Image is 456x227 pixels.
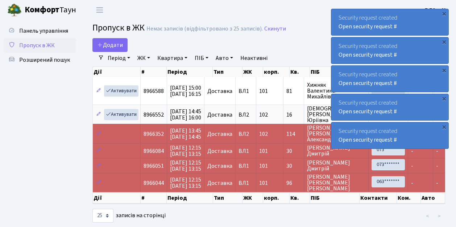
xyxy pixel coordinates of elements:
[144,111,164,119] span: 8966552
[411,179,413,187] span: -
[19,41,55,49] span: Пропуск в ЖК
[170,127,201,141] span: [DATE] 13:45 [DATE] 14:45
[170,84,201,98] span: [DATE] 15:00 [DATE] 16:15
[425,6,447,15] a: ВЛ2 -. К.
[259,130,268,138] span: 102
[104,85,138,97] a: Активувати
[286,180,301,186] span: 96
[264,25,286,32] a: Скинути
[207,112,232,118] span: Доставка
[360,192,397,203] th: Контакти
[286,148,301,154] span: 30
[239,163,253,169] span: ВЛ1
[93,67,141,77] th: Дії
[237,52,270,64] a: Неактивні
[144,87,164,95] span: 8966588
[421,192,445,203] th: Авто
[92,209,166,223] label: записів на сторінці
[286,112,301,118] span: 16
[144,162,164,170] span: 8966051
[170,159,201,173] span: [DATE] 12:15 [DATE] 13:15
[307,145,365,157] span: [PERSON_NAME] Дмитрій
[144,130,164,138] span: 8966352
[144,179,164,187] span: 8966044
[207,163,232,169] span: Доставка
[307,82,365,100] span: Хижняк Валентина Михайлівна
[440,66,448,74] div: ×
[239,131,253,137] span: ВЛ2
[25,4,59,16] b: Комфорт
[259,179,268,187] span: 101
[331,66,448,92] div: Security request created
[411,147,413,155] span: -
[207,180,232,186] span: Доставка
[397,192,421,203] th: Ком.
[339,108,397,115] a: Open security request #
[239,148,253,154] span: ВЛ1
[436,162,438,170] span: -
[286,131,301,137] span: 114
[213,52,236,64] a: Авто
[141,192,167,203] th: #
[144,147,164,155] span: 8966084
[286,163,301,169] span: 30
[7,3,22,17] img: logo.png
[97,41,123,49] span: Додати
[331,37,448,64] div: Security request created
[207,148,232,154] span: Доставка
[25,4,76,16] span: Таун
[104,109,138,120] a: Активувати
[105,52,133,64] a: Період
[4,53,76,67] a: Розширений пошук
[259,147,268,155] span: 101
[339,136,397,144] a: Open security request #
[259,87,268,95] span: 101
[154,52,190,64] a: Квартира
[331,9,448,35] div: Security request created
[4,38,76,53] a: Пропуск в ЖК
[170,108,201,122] span: [DATE] 14:45 [DATE] 16:00
[339,23,397,31] a: Open security request #
[310,67,360,77] th: ПІБ
[92,209,113,223] select: записів на сторінці
[170,176,201,190] span: [DATE] 12:15 [DATE] 13:15
[242,67,263,77] th: ЖК
[307,174,365,191] span: [PERSON_NAME] [PERSON_NAME] [PERSON_NAME]
[92,38,128,52] a: Додати
[207,131,232,137] span: Доставка
[440,10,448,17] div: ×
[425,6,447,14] b: ВЛ2 -. К.
[440,38,448,45] div: ×
[19,27,68,35] span: Панель управління
[19,56,70,64] span: Розширений пошук
[242,192,263,203] th: ЖК
[263,192,290,203] th: корп.
[436,147,438,155] span: -
[307,125,365,142] span: [PERSON_NAME] [PERSON_NAME] Александровна
[263,67,290,77] th: корп.
[134,52,153,64] a: ЖК
[92,21,145,34] span: Пропуск в ЖК
[290,67,310,77] th: Кв.
[307,106,365,123] span: [DEMOGRAPHIC_DATA] [PERSON_NAME] Юріївна
[411,162,413,170] span: -
[440,95,448,102] div: ×
[141,67,167,77] th: #
[286,88,301,94] span: 81
[310,192,360,203] th: ПІБ
[207,88,232,94] span: Доставка
[339,79,397,87] a: Open security request #
[259,162,268,170] span: 101
[239,112,253,118] span: ВЛ2
[290,192,310,203] th: Кв.
[331,122,448,149] div: Security request created
[331,94,448,120] div: Security request created
[146,25,263,32] div: Немає записів (відфільтровано з 25 записів).
[259,111,268,119] span: 102
[436,179,438,187] span: -
[4,24,76,38] a: Панель управління
[93,192,141,203] th: Дії
[213,192,243,203] th: Тип
[213,67,242,77] th: Тип
[91,4,109,16] button: Переключити навігацію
